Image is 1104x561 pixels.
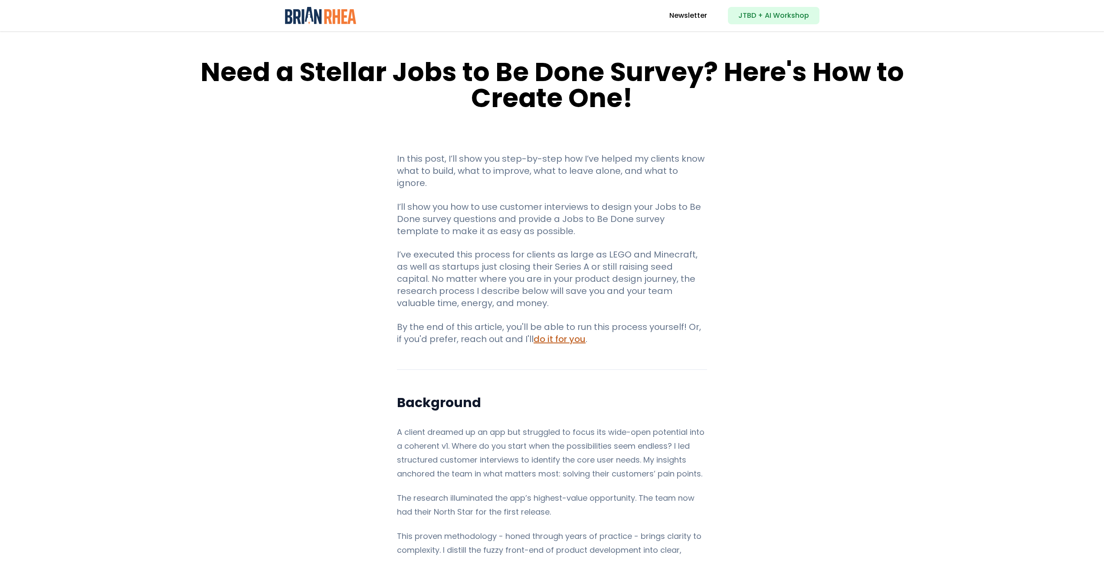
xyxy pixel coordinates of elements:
p: In this post, I’ll show you step-by-step how I’ve helped my clients know what to build, what to i... [397,153,707,189]
a: JTBD + AI Workshop [728,7,819,24]
h1: Need a Stellar Jobs to Be Done Survey? Here's How to Create One! [184,59,920,111]
img: Brian Rhea [285,7,357,24]
p: I’ll show you how to use customer interviews to design your Jobs to Be Done survey questions and ... [397,201,707,237]
p: The research illuminated the app’s highest-value opportunity. The team now had their North Star f... [397,491,707,519]
p: A client dreamed up an app but struggled to focus its wide-open potential into a coherent v1. Whe... [397,425,707,481]
a: do it for you [534,333,586,345]
p: By the end of this article, you'll be able to run this process yourself! Or, if you'd prefer, rea... [397,321,707,345]
p: I’ve executed this process for clients as large as LEGO and Minecraft, as well as startups just c... [397,248,707,309]
a: Newsletter [669,10,707,21]
h2: Background [397,394,707,411]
